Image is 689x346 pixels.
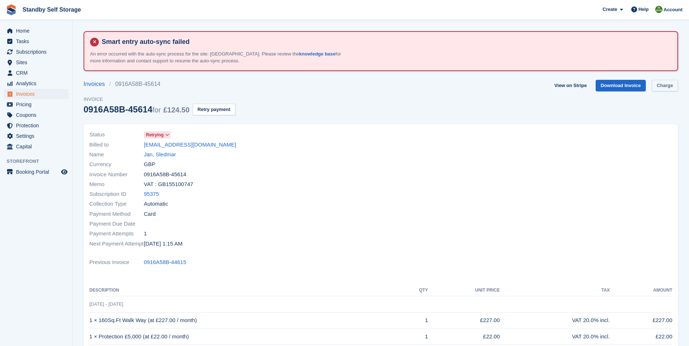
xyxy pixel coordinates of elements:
a: Jan, Sledmar [144,151,176,159]
a: menu [4,78,69,88]
a: [EMAIL_ADDRESS][DOMAIN_NAME] [144,141,236,149]
th: Unit Price [428,285,500,296]
td: £22.00 [610,329,672,345]
a: menu [4,141,69,152]
a: menu [4,89,69,99]
td: £22.00 [428,329,500,345]
a: Standby Self Storage [20,4,84,16]
span: for [152,106,161,114]
span: Payment Method [89,210,144,218]
span: Pricing [16,99,60,110]
span: Analytics [16,78,60,88]
span: 0916A58B-45614 [144,170,186,179]
span: Subscriptions [16,47,60,57]
p: An error occurred with the auto-sync process for the site: [GEOGRAPHIC_DATA]. Please review the f... [90,50,344,65]
div: 0916A58B-45614 [84,104,190,114]
td: 1 × 160Sq.Ft Walk Way (at £227.00 / month) [89,312,402,329]
span: Invoice Number [89,170,144,179]
div: VAT 20.0% incl. [500,316,610,325]
img: stora-icon-8386f47178a22dfd0bd8f6a31ec36ba5ce8667c1dd55bd0f319d3a0aa187defe.svg [6,4,17,15]
h4: Smart entry auto-sync failed [99,38,672,46]
a: menu [4,167,69,177]
button: Retry payment [192,104,235,116]
span: Status [89,131,144,139]
th: Amount [610,285,672,296]
td: £227.00 [428,312,500,329]
a: menu [4,68,69,78]
td: 1 × Protection £5,000 (at £22.00 / month) [89,329,402,345]
span: Invoices [16,89,60,99]
span: Coupons [16,110,60,120]
span: Tasks [16,36,60,46]
a: Preview store [60,168,69,176]
th: QTY [402,285,428,296]
span: Create [603,6,617,13]
span: [DATE] - [DATE] [89,301,123,307]
span: Payment Attempts [89,230,144,238]
span: Booking Portal [16,167,60,177]
a: 95375 [144,190,159,198]
span: Invoice [84,96,235,103]
span: Account [664,6,682,13]
span: Next Payment Attempt [89,240,144,248]
a: menu [4,57,69,67]
time: 2025-08-17 00:15:11 UTC [144,240,182,248]
a: menu [4,120,69,131]
span: Card [144,210,156,218]
nav: breadcrumbs [84,80,235,88]
a: menu [4,36,69,46]
span: Home [16,26,60,36]
a: menu [4,47,69,57]
a: Invoices [84,80,109,88]
a: Retrying [144,131,171,139]
span: CRM [16,68,60,78]
span: Settings [16,131,60,141]
span: Memo [89,180,144,189]
td: £227.00 [610,312,672,329]
a: menu [4,110,69,120]
span: Subscription ID [89,190,144,198]
a: View on Stripe [551,80,589,92]
th: Tax [500,285,610,296]
span: Collection Type [89,200,144,208]
span: Help [639,6,649,13]
span: Sites [16,57,60,67]
a: 0916A58B-44615 [144,258,186,267]
span: Retrying [146,132,164,138]
a: Download Invoice [596,80,646,92]
span: £124.50 [163,106,190,114]
span: Billed to [89,141,144,149]
span: Currency [89,160,144,169]
span: Capital [16,141,60,152]
a: knowledge base [299,51,335,57]
a: menu [4,131,69,141]
span: GBP [144,160,155,169]
th: Description [89,285,402,296]
a: menu [4,26,69,36]
a: menu [4,99,69,110]
span: Name [89,151,144,159]
span: 1 [144,230,147,238]
span: VAT : GB155100747 [144,180,193,189]
td: 1 [402,312,428,329]
a: Charge [652,80,678,92]
span: Payment Due Date [89,220,144,228]
span: Storefront [7,158,72,165]
img: Steve Hambridge [655,6,662,13]
td: 1 [402,329,428,345]
span: Previous Invoice [89,258,144,267]
div: VAT 20.0% incl. [500,333,610,341]
span: Protection [16,120,60,131]
span: Automatic [144,200,168,208]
